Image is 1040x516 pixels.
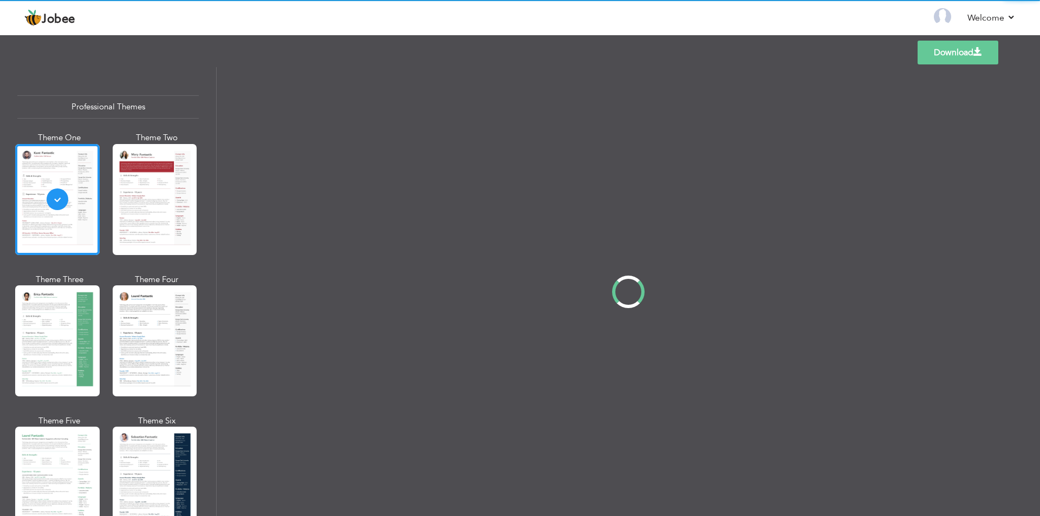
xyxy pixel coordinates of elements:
[967,11,1016,24] a: Welcome
[24,9,75,27] a: Jobee
[918,41,998,64] a: Download
[24,9,42,27] img: jobee.io
[42,14,75,25] span: Jobee
[934,8,951,25] img: Profile Img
